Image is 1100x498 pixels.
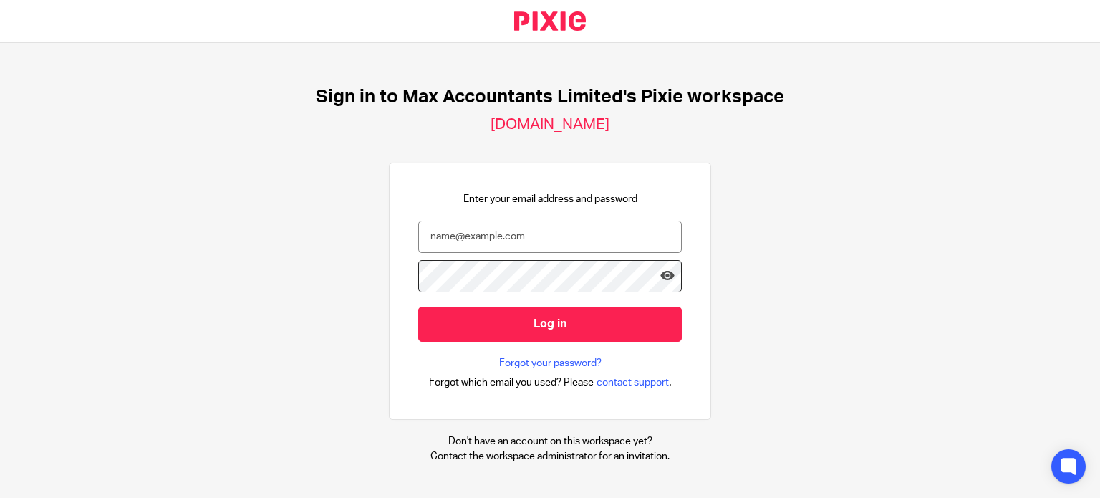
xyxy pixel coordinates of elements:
div: . [429,374,672,391]
span: Forgot which email you used? Please [429,375,594,390]
a: Forgot your password? [499,356,602,370]
p: Don't have an account on this workspace yet? [430,434,670,449]
input: Log in [418,307,682,342]
h2: [DOMAIN_NAME] [491,115,609,134]
span: contact support [597,375,669,390]
p: Contact the workspace administrator for an invitation. [430,449,670,464]
input: name@example.com [418,221,682,253]
p: Enter your email address and password [463,192,637,206]
h1: Sign in to Max Accountants Limited's Pixie workspace [316,86,784,108]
